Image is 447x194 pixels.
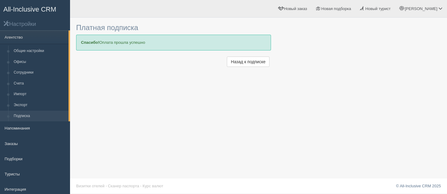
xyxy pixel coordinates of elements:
span: · [106,184,107,188]
span: [PERSON_NAME] [405,6,437,11]
a: Визитки отелей [76,184,104,188]
b: Спасибо! [81,40,99,45]
a: © All-Inclusive CRM 2025 [396,184,441,188]
a: Сотрудники [11,67,69,78]
span: Новый заказ [284,6,307,11]
a: Курс валют [143,184,163,188]
a: Офисы [11,57,69,68]
a: Экспорт [11,100,69,111]
p: Оплата прошла успешно [76,35,271,50]
h3: Платная подписка [76,24,271,32]
a: Назад к подписке [227,57,269,67]
a: Импорт [11,89,69,100]
a: Счета [11,78,69,89]
span: All-Inclusive CRM [3,5,56,13]
a: Общие настройки [11,46,69,57]
a: Подписка [11,111,69,122]
span: · [140,184,142,188]
a: All-Inclusive CRM [0,0,70,17]
span: Новый турист [365,6,391,11]
span: Новая подборка [321,6,351,11]
a: Сканер паспорта [108,184,139,188]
